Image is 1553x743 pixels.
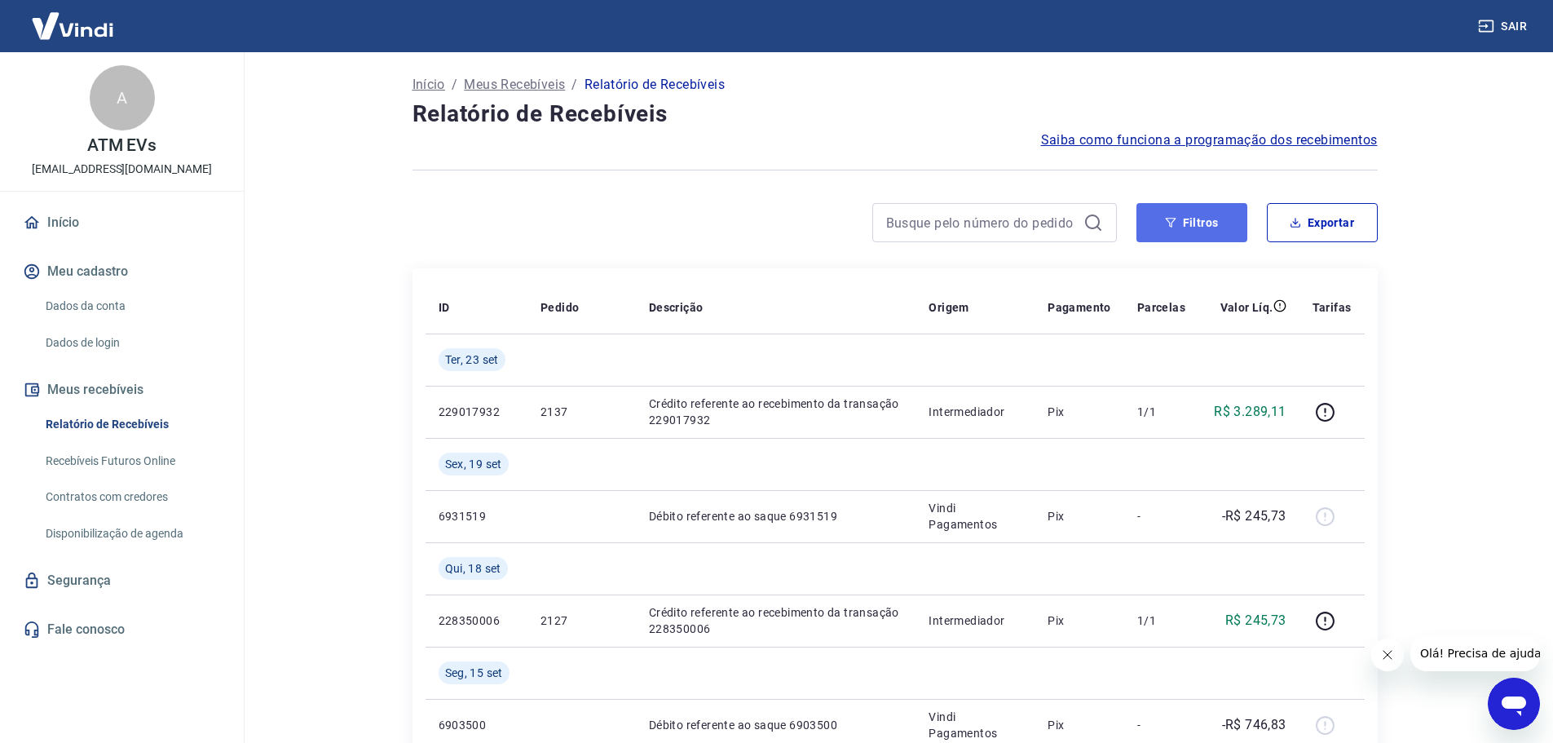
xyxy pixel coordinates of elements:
span: Seg, 15 set [445,665,503,681]
p: [EMAIL_ADDRESS][DOMAIN_NAME] [32,161,212,178]
a: Dados da conta [39,290,224,323]
button: Sair [1475,11,1533,42]
span: Olá! Precisa de ajuda? [10,11,137,24]
p: ID [439,299,450,316]
div: A [90,65,155,130]
a: Dados de login [39,326,224,360]
p: Intermediador [929,404,1021,420]
a: Segurança [20,563,224,599]
p: 229017932 [439,404,514,420]
p: 1/1 [1137,404,1185,420]
p: Parcelas [1137,299,1185,316]
p: Crédito referente ao recebimento da transação 229017932 [649,396,903,428]
span: Sex, 19 set [445,456,502,472]
p: / [452,75,457,95]
button: Filtros [1136,203,1247,242]
iframe: Fechar mensagem [1371,639,1404,671]
p: 6903500 [439,717,514,733]
p: / [571,75,577,95]
p: Intermediador [929,613,1021,629]
p: -R$ 746,83 [1222,715,1286,735]
a: Início [20,205,224,241]
p: - [1137,717,1185,733]
p: Descrição [649,299,704,316]
p: 2127 [540,613,623,629]
p: ATM EVs [87,137,157,154]
p: - [1137,508,1185,524]
p: Crédito referente ao recebimento da transação 228350006 [649,604,903,637]
a: Fale conosco [20,612,224,648]
a: Início [413,75,445,95]
img: Vindi [20,1,126,51]
p: Origem [929,299,968,316]
button: Meu cadastro [20,254,224,290]
a: Relatório de Recebíveis [39,408,224,441]
input: Busque pelo número do pedido [886,210,1077,235]
p: Vindi Pagamentos [929,500,1021,533]
p: 2137 [540,404,623,420]
p: -R$ 245,73 [1222,506,1286,526]
iframe: Botão para abrir a janela de mensagens [1488,678,1540,730]
p: R$ 3.289,11 [1214,402,1286,422]
h4: Relatório de Recebíveis [413,98,1378,130]
p: Pagamento [1048,299,1111,316]
p: Tarifas [1313,299,1352,316]
p: Vindi Pagamentos [929,709,1021,741]
a: Recebíveis Futuros Online [39,444,224,478]
p: Débito referente ao saque 6903500 [649,717,903,733]
p: 1/1 [1137,613,1185,629]
p: Débito referente ao saque 6931519 [649,508,903,524]
p: Pix [1048,508,1111,524]
p: Pix [1048,613,1111,629]
button: Meus recebíveis [20,372,224,408]
p: Pix [1048,717,1111,733]
a: Disponibilização de agenda [39,517,224,551]
p: 6931519 [439,508,514,524]
span: Ter, 23 set [445,352,499,368]
a: Saiba como funciona a programação dos recebimentos [1041,130,1378,150]
p: Pix [1048,404,1111,420]
iframe: Mensagem da empresa [1410,635,1540,671]
p: R$ 245,73 [1225,611,1286,630]
button: Exportar [1267,203,1378,242]
span: Qui, 18 set [445,560,501,577]
p: 228350006 [439,613,514,629]
p: Valor Líq. [1220,299,1273,316]
p: Relatório de Recebíveis [585,75,725,95]
p: Pedido [540,299,579,316]
a: Contratos com credores [39,480,224,514]
a: Meus Recebíveis [464,75,565,95]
